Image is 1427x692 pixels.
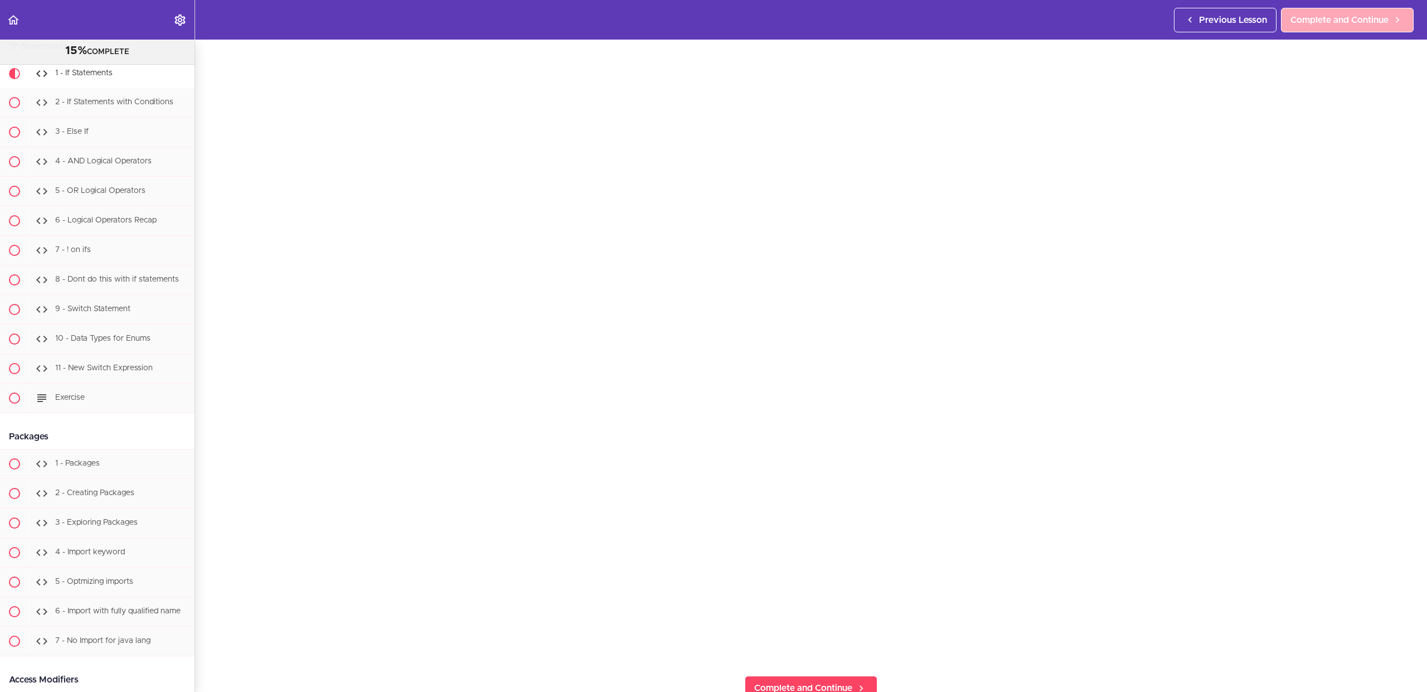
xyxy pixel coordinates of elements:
a: Complete and Continue [1281,8,1414,32]
span: 3 - Else If [55,128,89,136]
svg: Back to course curriculum [7,13,20,27]
span: 1 - If Statements [55,70,113,78]
span: 15% [65,45,87,56]
span: 7 - No Import for java lang [55,637,151,645]
span: 2 - If Statements with Conditions [55,99,173,107]
span: 6 - Import with fully qualified name [55,608,181,616]
span: 5 - OR Logical Operators [55,187,145,195]
svg: Settings Menu [173,13,187,27]
span: Exercise [55,394,85,402]
span: 4 - Import keyword [55,549,125,556]
span: 9 - Switch Statement [55,306,130,313]
span: 2 - Creating Packages [55,490,134,497]
span: 6 - Logical Operators Recap [55,217,157,225]
span: 8 - Dont do this with if statements [55,276,179,284]
span: 4 - AND Logical Operators [55,158,152,166]
span: Previous Lesson [1199,13,1267,27]
span: 1 - Packages [55,460,100,468]
span: 11 - New Switch Expression [55,365,153,372]
span: 7 - ! on ifs [55,246,91,254]
div: COMPLETE [14,44,181,59]
span: Complete and Continue [1290,13,1389,27]
span: 10 - Data Types for Enums [55,335,151,343]
a: Previous Lesson [1174,8,1276,32]
span: 3 - Exploring Packages [55,519,138,527]
span: 5 - Optmizing imports [55,578,133,586]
